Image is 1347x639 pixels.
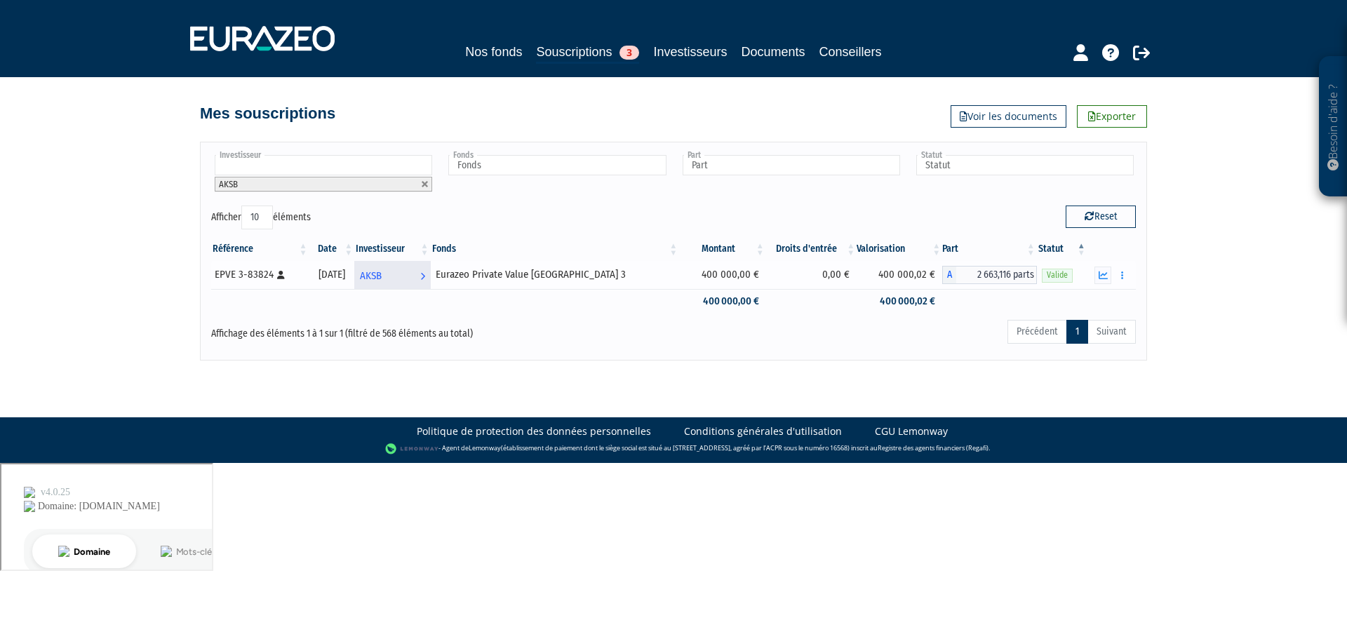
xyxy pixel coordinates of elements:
i: [Français] Personne physique [277,271,285,279]
div: Mots-clés [175,83,215,92]
img: website_grey.svg [22,36,34,48]
div: Affichage des éléments 1 à 1 sur 1 (filtré de 568 éléments au total) [211,318,584,341]
th: Valorisation: activer pour trier la colonne par ordre croissant [857,237,942,261]
img: tab_keywords_by_traffic_grey.svg [159,81,170,93]
a: Registre des agents financiers (Regafi) [878,443,989,452]
i: Voir l'investisseur [420,263,425,289]
td: 400 000,02 € [857,289,942,314]
label: Afficher éléments [211,206,311,229]
img: logo_orange.svg [22,22,34,34]
a: Nos fonds [465,42,522,62]
td: 0,00 € [766,261,857,289]
div: - Agent de (établissement de paiement dont le siège social est situé au [STREET_ADDRESS], agréé p... [14,442,1333,456]
a: Souscriptions3 [536,42,639,64]
div: Eurazeo Private Value [GEOGRAPHIC_DATA] 3 [436,267,675,282]
div: Domaine: [DOMAIN_NAME] [36,36,159,48]
a: Lemonway [469,443,501,452]
a: AKSB [354,261,430,289]
select: Afficheréléments [241,206,273,229]
img: tab_domain_overview_orange.svg [57,81,68,93]
h4: Mes souscriptions [200,105,335,122]
th: Droits d'entrée: activer pour trier la colonne par ordre croissant [766,237,857,261]
img: logo-lemonway.png [385,442,439,456]
td: 400 000,02 € [857,261,942,289]
img: 1732889491-logotype_eurazeo_blanc_rvb.png [190,26,335,51]
div: A - Eurazeo Private Value Europe 3 [942,266,1036,284]
td: 400 000,00 € [679,289,765,314]
th: Fonds: activer pour trier la colonne par ordre croissant [431,237,680,261]
span: 2 663,116 parts [956,266,1036,284]
th: Référence : activer pour trier la colonne par ordre croissant [211,237,309,261]
a: Conditions générales d'utilisation [684,424,842,438]
a: Exporter [1077,105,1147,128]
p: Besoin d'aide ? [1325,64,1341,190]
div: EPVE 3-83824 [215,267,304,282]
a: Documents [742,42,805,62]
th: Part: activer pour trier la colonne par ordre croissant [942,237,1036,261]
div: v 4.0.25 [39,22,69,34]
a: Politique de protection des données personnelles [417,424,651,438]
span: AKSB [219,179,238,189]
div: Domaine [72,83,108,92]
a: CGU Lemonway [875,424,948,438]
a: Conseillers [819,42,882,62]
span: A [942,266,956,284]
span: 3 [619,46,639,60]
a: 1 [1066,320,1088,344]
span: Valide [1042,269,1073,282]
td: 400 000,00 € [679,261,765,289]
a: Investisseurs [653,42,727,62]
a: Voir les documents [951,105,1066,128]
span: AKSB [360,263,382,289]
th: Investisseur: activer pour trier la colonne par ordre croissant [354,237,430,261]
th: Statut : activer pour trier la colonne par ordre d&eacute;croissant [1037,237,1087,261]
th: Montant: activer pour trier la colonne par ordre croissant [679,237,765,261]
th: Date: activer pour trier la colonne par ordre croissant [309,237,354,261]
div: [DATE] [314,267,349,282]
button: Reset [1066,206,1136,228]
